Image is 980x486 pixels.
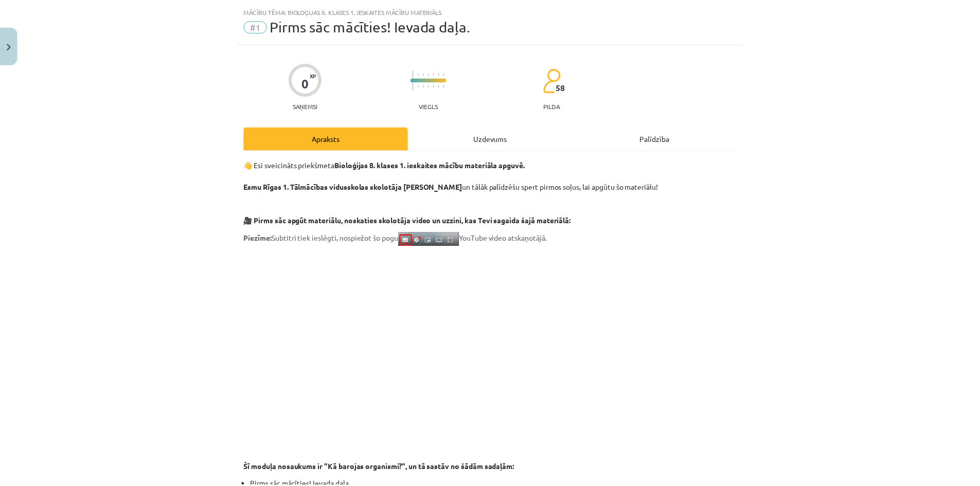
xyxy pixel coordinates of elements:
[577,127,742,150] div: Palīdzība
[426,84,427,86] img: icon-short-line-57e1e144782c952c97e751825c79c345078a6d821885a25fce030b3d8c18986b.svg
[416,69,417,89] img: icon-long-line-d9ea69661e0d244f92f715978eff75569469978d946b2353a9bb055b3ed8787d.svg
[411,127,577,150] div: Uzdevums
[436,72,437,75] img: icon-short-line-57e1e144782c952c97e751825c79c345078a6d821885a25fce030b3d8c18986b.svg
[245,463,518,473] b: Šī moduļa nosaukums ir "Kā barojas organismi?", un tā sastāv no šādām sadaļām:
[426,72,427,75] img: icon-short-line-57e1e144782c952c97e751825c79c345078a6d821885a25fce030b3d8c18986b.svg
[291,102,324,109] p: Saņemsi
[447,84,448,86] img: icon-short-line-57e1e144782c952c97e751825c79c345078a6d821885a25fce030b3d8c18986b.svg
[245,233,274,242] strong: Piezīme:
[447,72,448,75] img: icon-short-line-57e1e144782c952c97e751825c79c345078a6d821885a25fce030b3d8c18986b.svg
[245,127,411,150] div: Apraksts
[441,72,442,75] img: icon-short-line-57e1e144782c952c97e751825c79c345078a6d821885a25fce030b3d8c18986b.svg
[548,102,564,109] p: pilda
[421,72,422,75] img: icon-short-line-57e1e144782c952c97e751825c79c345078a6d821885a25fce030b3d8c18986b.svg
[7,42,11,49] img: icon-close-lesson-0947bae3869378f0d4975bcd49f059093ad1ed9edebbc8119c70593378902aed.svg
[436,84,437,86] img: icon-short-line-57e1e144782c952c97e751825c79c345078a6d821885a25fce030b3d8c18986b.svg
[304,76,311,90] div: 0
[441,84,442,86] img: icon-short-line-57e1e144782c952c97e751825c79c345078a6d821885a25fce030b3d8c18986b.svg
[422,102,441,109] p: Viegls
[245,160,529,191] strong: Bioloģijas 8. klases 1. ieskaites mācību materiāla apguvē. Esmu Rīgas 1. Tālmācības vidusskolas s...
[245,233,551,242] span: Subtitri tiek ieslēgti, nospiežot šo pogu YouTube video atskaņotājā.
[421,84,422,86] img: icon-short-line-57e1e144782c952c97e751825c79c345078a6d821885a25fce030b3d8c18986b.svg
[312,72,318,78] span: XP
[560,82,569,92] span: 58
[272,17,474,34] span: Pirms sāc mācīties! Ievada daļa.
[245,215,575,225] strong: 🎥 Pirms sāc apgūt materiālu, noskaties skolotāja video un uzzini, kas Tevi sagaida šajā materiālā:
[431,84,432,86] img: icon-short-line-57e1e144782c952c97e751825c79c345078a6d821885a25fce030b3d8c18986b.svg
[547,67,565,93] img: students-c634bb4e5e11cddfef0936a35e636f08e4e9abd3cc4e673bd6f9a4125e45ecb1.svg
[245,159,742,192] p: 👋 Esi sveicināts priekšmeta un tālāk palīdzēšu spert pirmos soļus, lai apgūtu šo materiālu!
[245,20,269,32] span: #1
[245,7,742,14] div: Mācību tēma: Bioloģijas 8. klases 1. ieskaites mācību materiāls
[431,72,432,75] img: icon-short-line-57e1e144782c952c97e751825c79c345078a6d821885a25fce030b3d8c18986b.svg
